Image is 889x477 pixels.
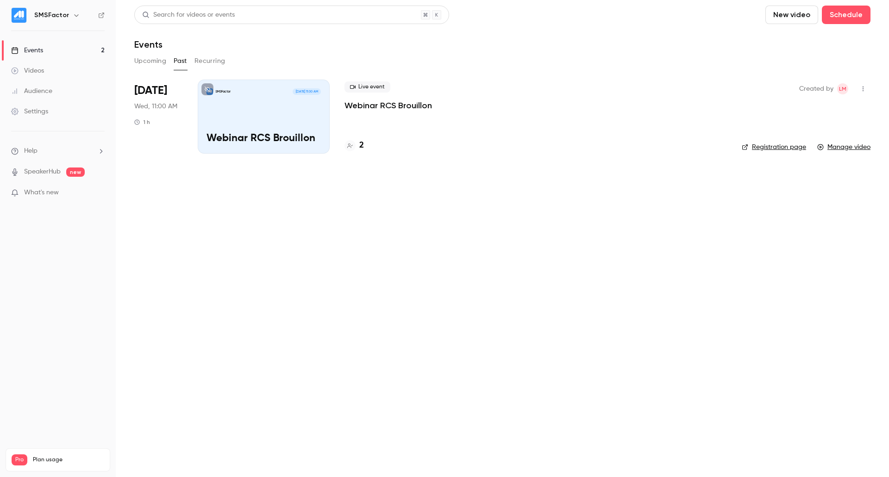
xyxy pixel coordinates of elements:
button: Recurring [194,54,225,68]
span: [DATE] [134,83,167,98]
a: Manage video [817,142,870,152]
a: Webinar RCS Brouillon [344,100,432,111]
h1: Events [134,39,163,50]
div: Search for videos or events [142,10,235,20]
button: Schedule [822,6,870,24]
span: What's new [24,188,59,198]
span: Plan usage [33,456,104,464]
span: LM [839,83,846,94]
span: Wed, 11:00 AM [134,102,177,111]
div: Events [11,46,43,55]
p: SMSFactor [215,89,231,94]
li: help-dropdown-opener [11,146,105,156]
p: Webinar RCS Brouillon [207,133,321,145]
div: Audience [11,87,52,96]
a: Webinar RCS BrouillonSMSFactor[DATE] 11:00 AMWebinar RCS Brouillon [198,80,330,154]
button: New video [765,6,818,24]
button: Past [174,54,187,68]
h4: 2 [359,139,364,152]
span: Created by [799,83,833,94]
div: Settings [11,107,48,116]
div: 1 h [134,118,150,126]
span: new [66,167,85,177]
span: [DATE] 11:00 AM [293,88,320,95]
div: Sep 24 Wed, 11:00 AM (Europe/Paris) [134,80,183,154]
a: Registration page [742,142,806,152]
a: 2 [344,139,364,152]
span: Help [24,146,38,156]
div: Videos [11,66,44,75]
a: SpeakerHub [24,167,61,177]
span: Pro [12,454,27,465]
img: SMSFactor [12,8,26,23]
span: Live event [344,81,390,93]
h6: SMSFactor [34,11,69,20]
span: Léo Moal [837,83,848,94]
button: Upcoming [134,54,166,68]
iframe: Noticeable Trigger [94,189,105,197]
